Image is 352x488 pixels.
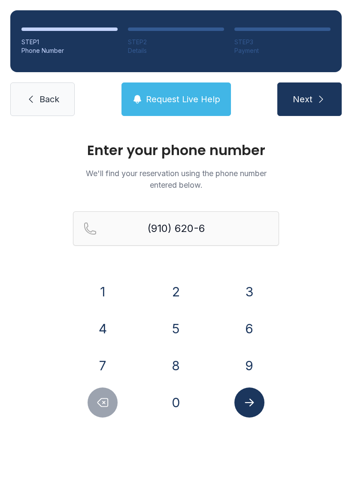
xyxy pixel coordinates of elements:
span: Next [293,93,313,105]
button: Submit lookup form [234,387,264,418]
button: 1 [88,277,118,307]
div: Details [128,46,224,55]
button: 3 [234,277,264,307]
h1: Enter your phone number [73,143,279,157]
div: Payment [234,46,331,55]
button: 6 [234,314,264,344]
span: Request Live Help [146,93,220,105]
div: STEP 2 [128,38,224,46]
div: STEP 3 [234,38,331,46]
span: Back [39,93,59,105]
button: 4 [88,314,118,344]
p: We'll find your reservation using the phone number entered below. [73,168,279,191]
button: 8 [161,351,191,381]
button: Delete number [88,387,118,418]
input: Reservation phone number [73,211,279,246]
button: 5 [161,314,191,344]
button: 7 [88,351,118,381]
button: 2 [161,277,191,307]
button: 9 [234,351,264,381]
div: Phone Number [21,46,118,55]
button: 0 [161,387,191,418]
div: STEP 1 [21,38,118,46]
